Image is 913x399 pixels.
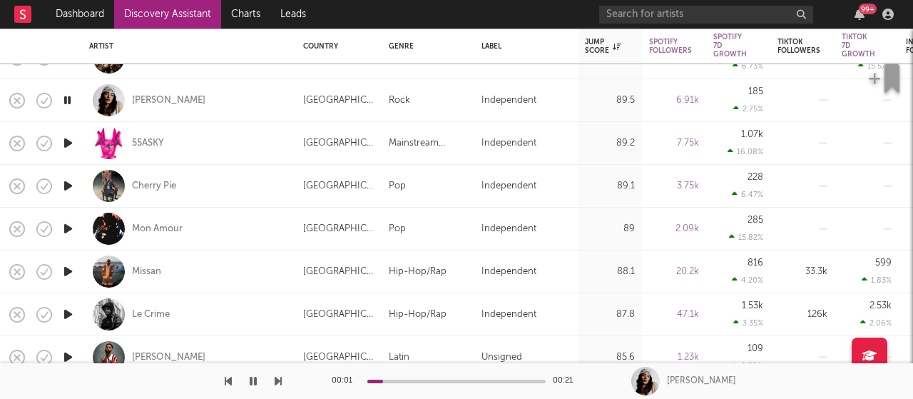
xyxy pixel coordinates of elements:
div: 9.70 % [732,361,763,370]
div: [GEOGRAPHIC_DATA] [303,349,374,366]
div: Independent [481,135,536,152]
a: [PERSON_NAME] [132,94,205,107]
div: 99 + [859,4,877,14]
div: 85.6 [585,349,635,366]
div: Spotify 7D Growth [713,33,747,59]
a: Cherry Pie [132,180,176,193]
div: 285 [748,216,763,225]
a: Missan [132,266,161,278]
div: 816 [748,258,763,268]
div: 2.53k [869,301,892,310]
div: 6.47 % [732,190,763,199]
div: Label [481,42,563,51]
div: 87.8 [585,306,635,323]
input: Search for artists [599,6,813,24]
div: 16.08 % [728,147,763,156]
div: Pop [389,178,406,195]
div: 185 [748,87,763,96]
div: Artist [89,42,282,51]
div: 20.2k [649,263,699,281]
div: 228 [748,173,763,182]
button: 99+ [855,9,864,20]
div: Rock [389,92,410,109]
div: 15.57 % [858,61,892,71]
div: [GEOGRAPHIC_DATA] [303,92,374,109]
div: Spotify Followers [649,38,692,55]
div: 126k [777,306,827,323]
div: Hip-Hop/Rap [389,306,447,323]
div: 6.73 % [733,61,763,71]
div: Independent [481,92,536,109]
div: 00:01 [332,373,360,390]
div: 00:21 [553,373,581,390]
div: Unsigned [481,349,522,366]
a: [PERSON_NAME] [132,351,205,364]
div: 1.07k [741,130,763,139]
div: 599 [875,258,892,268]
div: 3.35 % [733,318,763,328]
div: 3.75k [649,178,699,195]
div: [GEOGRAPHIC_DATA] [303,306,374,323]
div: Genre [389,42,460,51]
div: 6.91k [649,92,699,109]
div: 89.1 [585,178,635,195]
div: Pop [389,221,406,238]
div: 1.23k [649,349,699,366]
a: 55ASKY [132,137,164,150]
div: 2.06 % [860,318,892,328]
div: 2.09k [649,221,699,238]
div: Independent [481,178,536,195]
div: Mainstream Electronic [389,135,467,152]
div: 15.82 % [729,233,763,242]
div: 7.75k [649,135,699,152]
div: Tiktok Followers [777,38,820,55]
div: [PERSON_NAME] [667,375,736,388]
div: 4.20 % [732,276,763,285]
div: Latin [389,349,409,366]
div: 88.1 [585,263,635,281]
a: Le Crime [132,308,170,321]
div: Jump Score [585,38,621,55]
div: 47.1k [649,306,699,323]
div: Country [303,42,367,51]
div: 2.75 % [733,104,763,113]
div: Tiktok 7D Growth [842,33,875,59]
a: Mon Amour [132,223,183,236]
div: 1.53k [742,301,763,310]
div: 89.2 [585,135,635,152]
div: Independent [481,221,536,238]
div: 1.83 % [862,276,892,285]
div: Hip-Hop/Rap [389,263,447,281]
div: 89.5 [585,92,635,109]
div: Independent [481,263,536,281]
div: [GEOGRAPHIC_DATA] [303,263,374,281]
div: Independent [481,306,536,323]
div: 109 [748,344,763,353]
div: 33.3k [777,263,827,281]
div: [GEOGRAPHIC_DATA] [303,178,374,195]
div: [GEOGRAPHIC_DATA] [303,221,374,238]
div: 89 [585,221,635,238]
div: [GEOGRAPHIC_DATA] [303,135,374,152]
